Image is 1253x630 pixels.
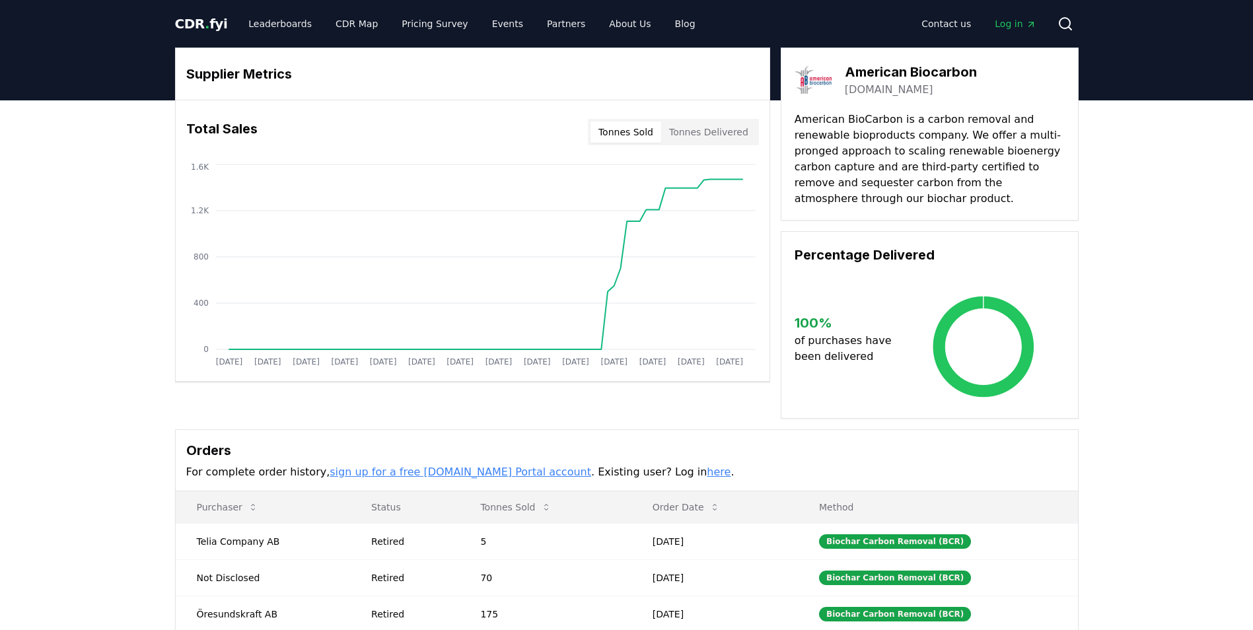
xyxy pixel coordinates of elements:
td: 5 [459,523,631,559]
a: Events [482,12,534,36]
p: Method [808,501,1067,514]
a: Contact us [911,12,982,36]
div: Retired [371,535,448,548]
span: . [205,16,209,32]
h3: American Biocarbon [845,62,977,82]
a: Blog [664,12,706,36]
div: Biochar Carbon Removal (BCR) [819,607,971,621]
tspan: 1.6K [191,162,209,172]
tspan: [DATE] [523,357,550,367]
tspan: [DATE] [408,357,435,367]
tspan: [DATE] [562,357,589,367]
tspan: 0 [203,345,209,354]
button: Tonnes Sold [591,122,661,143]
tspan: [DATE] [293,357,320,367]
td: [DATE] [631,523,798,559]
tspan: 1.2K [191,206,209,215]
h3: Percentage Delivered [795,245,1065,265]
span: Log in [995,17,1036,30]
a: CDR.fyi [175,15,228,33]
td: [DATE] [631,559,798,596]
tspan: [DATE] [678,357,705,367]
h3: Total Sales [186,119,258,145]
a: sign up for a free [DOMAIN_NAME] Portal account [330,466,591,478]
a: Partners [536,12,596,36]
nav: Main [238,12,705,36]
td: Telia Company AB [176,523,351,559]
tspan: [DATE] [716,357,743,367]
tspan: [DATE] [600,357,627,367]
p: For complete order history, . Existing user? Log in . [186,464,1067,480]
span: CDR fyi [175,16,228,32]
tspan: 400 [194,298,209,308]
a: Leaderboards [238,12,322,36]
nav: Main [911,12,1046,36]
h3: Supplier Metrics [186,64,759,84]
a: [DOMAIN_NAME] [845,82,933,98]
td: Not Disclosed [176,559,351,596]
tspan: [DATE] [254,357,281,367]
tspan: 800 [194,252,209,262]
a: CDR Map [325,12,388,36]
button: Tonnes Delivered [661,122,756,143]
h3: Orders [186,440,1067,460]
h3: 100 % [795,313,902,333]
button: Tonnes Sold [470,494,561,520]
td: 70 [459,559,631,596]
p: Status [361,501,448,514]
p: of purchases have been delivered [795,333,902,365]
div: Retired [371,571,448,584]
a: About Us [598,12,661,36]
tspan: [DATE] [215,357,242,367]
div: Biochar Carbon Removal (BCR) [819,534,971,549]
tspan: [DATE] [639,357,666,367]
img: American Biocarbon-logo [795,61,832,98]
a: Log in [984,12,1046,36]
tspan: [DATE] [331,357,358,367]
div: Biochar Carbon Removal (BCR) [819,571,971,585]
button: Purchaser [186,494,269,520]
a: here [707,466,731,478]
tspan: [DATE] [447,357,474,367]
tspan: [DATE] [369,357,396,367]
button: Order Date [642,494,731,520]
a: Pricing Survey [391,12,478,36]
tspan: [DATE] [485,357,512,367]
div: Retired [371,608,448,621]
p: American BioCarbon is a carbon removal and renewable bioproducts company. We offer a multi-pronge... [795,112,1065,207]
